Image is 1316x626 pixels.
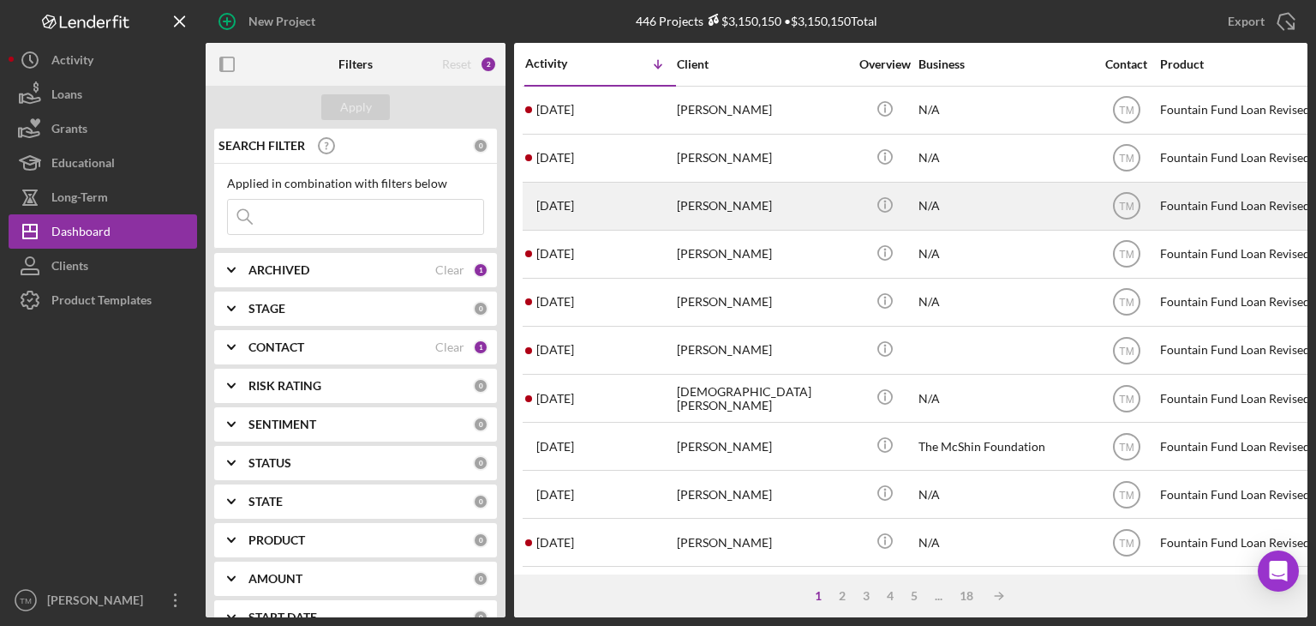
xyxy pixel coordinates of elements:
[536,343,574,357] time: 2025-10-03 11:24
[227,177,484,190] div: Applied in combination with filters below
[1119,537,1134,549] text: TM
[677,57,848,71] div: Client
[536,392,574,406] time: 2025-10-01 11:19
[536,440,574,454] time: 2025-09-30 20:20
[677,520,848,565] div: [PERSON_NAME]
[9,146,197,180] button: Educational
[1119,441,1134,453] text: TM
[473,340,488,355] div: 1
[9,249,197,283] button: Clients
[51,214,111,253] div: Dashboard
[473,610,488,625] div: 0
[918,280,1090,325] div: N/A
[536,488,574,502] time: 2025-09-29 18:47
[852,57,917,71] div: Overview
[525,57,601,70] div: Activity
[536,199,574,213] time: 2025-10-07 13:27
[480,56,497,73] div: 2
[248,418,316,431] b: SENTIMENT
[677,280,848,325] div: [PERSON_NAME]
[473,417,488,432] div: 0
[677,184,848,229] div: [PERSON_NAME]
[677,232,848,277] div: [PERSON_NAME]
[248,263,309,277] b: ARCHIVED
[9,77,197,111] button: Loans
[1119,201,1134,213] text: TM
[926,589,951,603] div: ...
[51,283,152,322] div: Product Templates
[536,103,574,117] time: 2025-10-09 18:56
[9,283,197,317] button: Product Templates
[248,4,315,39] div: New Project
[918,472,1090,517] div: N/A
[206,4,332,39] button: New Project
[51,249,88,287] div: Clients
[1119,297,1134,309] text: TM
[248,379,321,393] b: RISK RATING
[830,589,854,603] div: 2
[9,43,197,77] button: Activity
[51,146,115,184] div: Educational
[1094,57,1158,71] div: Contact
[51,77,82,116] div: Loans
[1119,249,1134,261] text: TM
[806,589,830,603] div: 1
[43,583,154,622] div: [PERSON_NAME]
[473,533,488,548] div: 0
[918,520,1090,565] div: N/A
[248,611,317,624] b: START DATE
[473,494,488,509] div: 0
[677,135,848,181] div: [PERSON_NAME]
[9,214,197,249] button: Dashboard
[677,472,848,517] div: [PERSON_NAME]
[677,376,848,421] div: [DEMOGRAPHIC_DATA][PERSON_NAME]
[1119,393,1134,405] text: TM
[878,589,902,603] div: 4
[918,135,1090,181] div: N/A
[918,57,1090,71] div: Business
[473,262,488,278] div: 1
[1119,489,1134,501] text: TM
[435,340,464,354] div: Clear
[1258,551,1299,592] div: Open Intercom Messenger
[9,111,197,146] button: Grants
[902,589,926,603] div: 5
[536,295,574,309] time: 2025-10-03 12:18
[677,568,848,613] div: [PERSON_NAME]
[1119,345,1134,357] text: TM
[340,94,372,120] div: Apply
[435,263,464,277] div: Clear
[218,139,305,153] b: SEARCH FILTER
[473,138,488,153] div: 0
[636,14,877,28] div: 446 Projects • $3,150,150 Total
[20,596,32,605] text: TM
[248,533,305,547] b: PRODUCT
[1228,4,1265,39] div: Export
[248,456,291,470] b: STATUS
[918,376,1090,421] div: N/A
[918,232,1090,277] div: N/A
[536,151,574,165] time: 2025-10-09 00:02
[442,57,471,71] div: Reset
[677,424,848,469] div: [PERSON_NAME]
[51,43,93,81] div: Activity
[536,536,574,550] time: 2025-09-29 16:37
[1119,153,1134,165] text: TM
[473,455,488,471] div: 0
[918,184,1090,229] div: N/A
[536,247,574,261] time: 2025-10-03 13:04
[677,87,848,133] div: [PERSON_NAME]
[9,180,197,214] button: Long-Term
[248,495,283,509] b: STATE
[703,14,781,28] div: $3,150,150
[677,328,848,373] div: [PERSON_NAME]
[473,378,488,394] div: 0
[321,94,390,120] button: Apply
